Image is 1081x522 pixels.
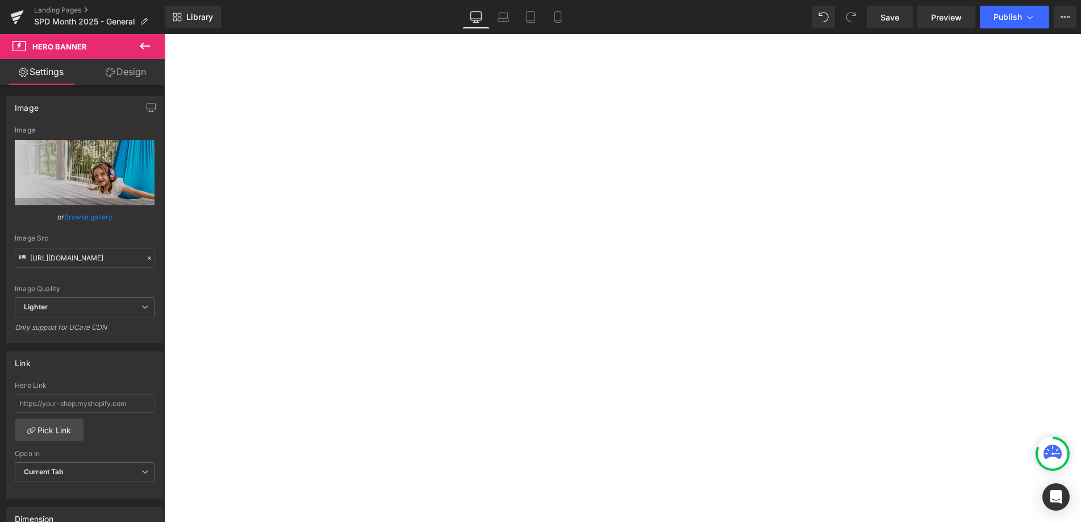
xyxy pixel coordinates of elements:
[165,6,221,28] a: New Library
[15,285,155,293] div: Image Quality
[544,6,571,28] a: Mobile
[880,11,899,23] span: Save
[917,6,975,28] a: Preview
[15,382,155,390] div: Hero Link
[812,6,835,28] button: Undo
[980,6,1049,28] button: Publish
[15,352,31,368] div: Link
[15,97,39,113] div: Image
[34,17,135,26] span: SPD Month 2025 - General
[1054,6,1076,28] button: More
[15,234,155,242] div: Image Src
[994,13,1022,22] span: Publish
[15,394,155,413] input: https://your-shop.myshopify.com
[840,6,862,28] button: Redo
[15,419,84,441] a: Pick Link
[1042,483,1070,511] div: Open Intercom Messenger
[15,211,155,223] div: or
[32,42,87,51] span: Hero Banner
[186,12,213,22] span: Library
[15,323,155,339] div: Only support for UCare CDN
[462,6,490,28] a: Desktop
[24,303,48,311] b: Lighter
[64,207,112,227] a: Browse gallery
[931,11,962,23] span: Preview
[15,126,155,134] div: Image
[24,467,64,476] b: Current Tab
[85,59,167,85] a: Design
[490,6,517,28] a: Laptop
[34,6,165,15] a: Landing Pages
[15,248,155,268] input: Link
[15,450,155,458] div: Open In
[517,6,544,28] a: Tablet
